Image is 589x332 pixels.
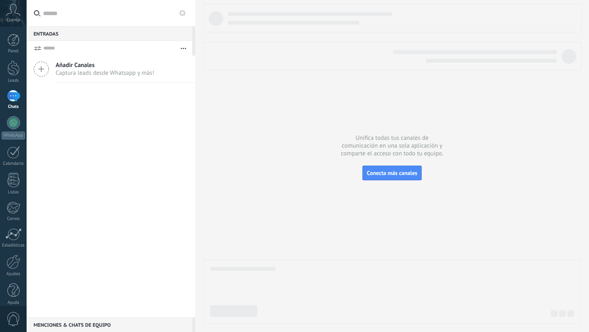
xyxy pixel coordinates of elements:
[2,161,25,166] div: Calendario
[367,169,417,177] span: Conecta más canales
[56,61,154,69] span: Añadir Canales
[2,243,25,248] div: Estadísticas
[2,300,25,305] div: Ayuda
[2,49,25,54] div: Panel
[2,132,25,139] div: WhatsApp
[7,18,20,23] span: Cuenta
[2,271,25,277] div: Ajustes
[2,190,25,195] div: Listas
[2,78,25,83] div: Leads
[56,69,154,77] span: Captura leads desde Whatsapp y más!
[27,317,192,332] div: Menciones & Chats de equipo
[2,104,25,110] div: Chats
[2,216,25,222] div: Correo
[27,26,192,41] div: Entradas
[362,166,422,180] button: Conecta más canales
